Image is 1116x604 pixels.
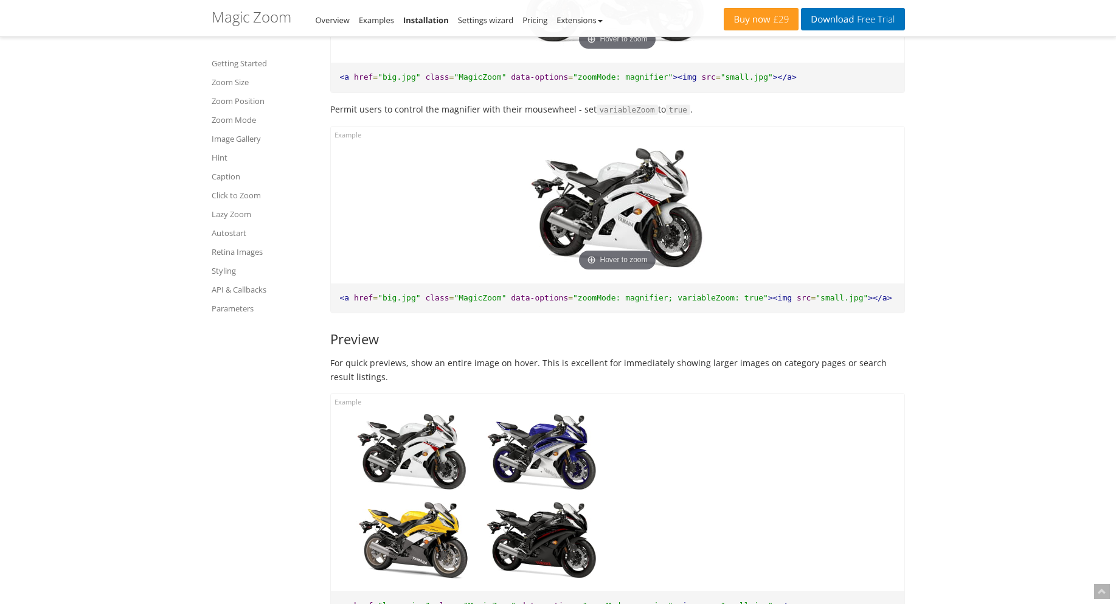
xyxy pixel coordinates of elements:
img: yzf-r6-black-3.jpg [480,500,603,582]
a: Hover to zoom [520,145,715,274]
span: href [354,72,373,82]
span: class [425,293,449,302]
a: Zoom Size [212,75,315,89]
a: Getting Started [212,56,315,71]
a: Buy now£29 [724,8,799,30]
a: Extensions [556,15,602,26]
span: ><img [673,72,696,82]
span: = [811,293,816,302]
span: class [425,72,449,82]
span: href [354,293,373,302]
p: For quick previews, show an entire image on hover. This is excellent for immediately showing larg... [330,356,905,384]
h1: Magic Zoom [212,9,291,25]
span: ><img [768,293,792,302]
a: API & Callbacks [212,282,315,297]
span: = [568,293,573,302]
span: src [701,72,715,82]
img: yzf-r6-white-3.jpg [350,412,474,494]
a: Lazy Zoom [212,207,315,221]
a: Retina Images [212,245,315,259]
span: "zoomMode: magnifier" [573,72,673,82]
a: Styling [212,263,315,278]
span: £29 [771,15,789,24]
a: Settings wizard [458,15,514,26]
span: = [449,293,454,302]
a: Zoom Position [212,94,315,108]
span: data-options [511,72,568,82]
span: = [373,293,378,302]
code: true [666,105,690,116]
span: "zoomMode: magnifier; variableZoom: true" [573,293,768,302]
p: Permit users to control the magnifier with their mousewheel - set to . [330,102,905,117]
span: = [449,72,454,82]
a: Caption [212,169,315,184]
a: Pricing [522,15,547,26]
a: Click to Zoom [212,188,315,203]
a: Image Gallery [212,131,315,146]
img: yzf-r6-yellow-3.jpg [350,500,474,582]
span: <a [340,293,350,302]
a: Autostart [212,226,315,240]
a: Zoom Mode [212,113,315,127]
a: Examples [359,15,394,26]
span: src [797,293,811,302]
span: = [716,72,721,82]
span: ></a> [773,72,797,82]
span: = [568,72,573,82]
span: = [373,72,378,82]
a: DownloadFree Trial [801,8,904,30]
a: Overview [316,15,350,26]
h3: Preview [330,332,905,346]
img: yzf-r6-white-3.jpg [520,145,715,274]
span: "MagicZoom" [454,293,506,302]
img: yzf-r6-blue-3.jpg [480,412,603,494]
a: Hint [212,150,315,165]
span: ></a> [868,293,892,302]
span: "small.jpg" [721,72,773,82]
span: data-options [511,293,568,302]
a: Installation [403,15,449,26]
a: Parameters [212,301,315,316]
span: "small.jpg" [816,293,868,302]
code: variableZoom [597,105,658,116]
span: <a [340,72,350,82]
span: "big.jpg" [378,293,420,302]
span: "big.jpg" [378,72,420,82]
span: Free Trial [854,15,895,24]
span: "MagicZoom" [454,72,506,82]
